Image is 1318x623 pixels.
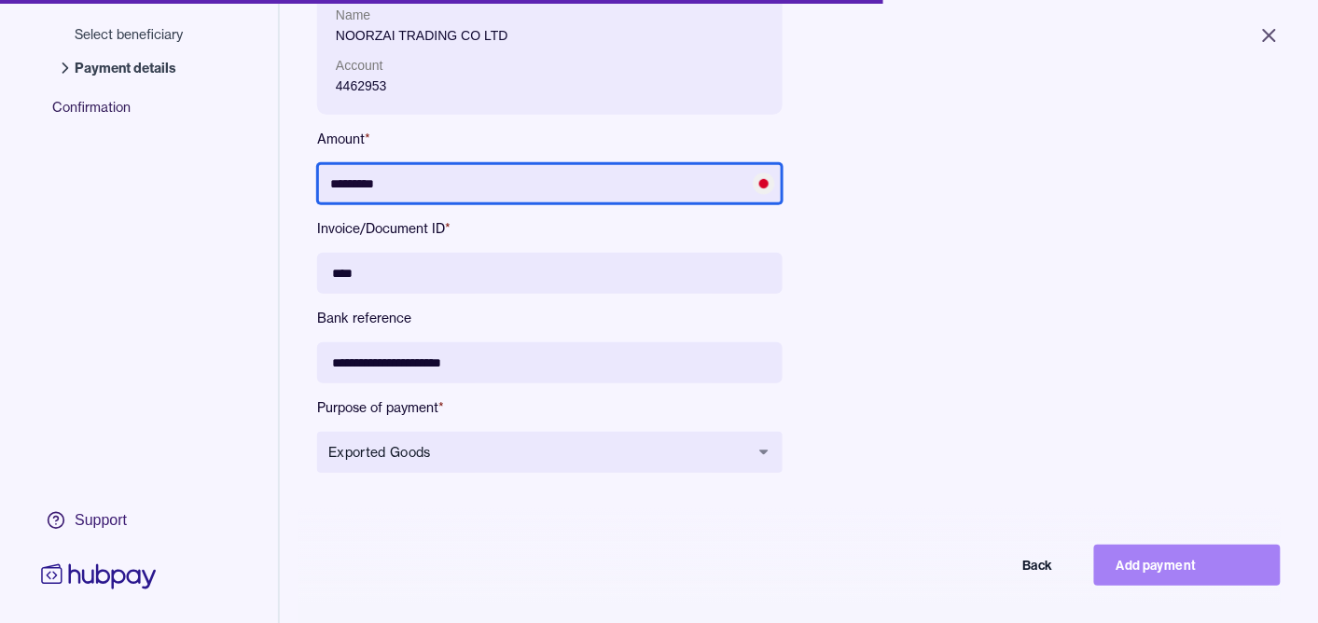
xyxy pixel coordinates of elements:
[889,545,1075,586] button: Back
[328,443,749,462] span: Exported Goods
[317,130,783,148] label: Amount
[75,510,127,531] div: Support
[1236,15,1303,56] button: Close
[336,5,764,25] p: Name
[317,219,783,238] label: Invoice/Document ID
[317,398,783,417] label: Purpose of payment
[317,309,783,327] label: Bank reference
[37,501,160,540] a: Support
[336,55,764,76] p: Account
[336,76,764,96] p: 4462953
[75,25,183,44] span: Select beneficiary
[1094,545,1281,586] button: Add payment
[75,59,183,77] span: Payment details
[336,25,764,46] p: NOORZAI TRADING CO LTD
[52,98,201,132] span: Confirmation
